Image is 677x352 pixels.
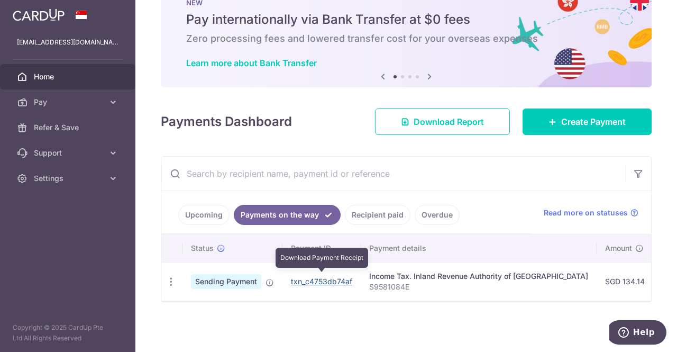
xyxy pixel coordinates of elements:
a: Read more on statuses [544,207,638,218]
p: [EMAIL_ADDRESS][DOMAIN_NAME] [17,37,118,48]
a: Overdue [415,205,460,225]
iframe: Opens a widget where you can find more information [609,320,666,347]
a: Payments on the way [234,205,341,225]
img: CardUp [13,8,65,21]
span: Pay [34,97,104,107]
a: txn_c4753db74af [291,277,352,286]
td: SGD 134.14 [597,262,653,301]
div: Income Tax. Inland Revenue Authority of [GEOGRAPHIC_DATA] [369,271,588,282]
p: S9581084E [369,282,588,292]
th: Payment details [361,234,597,262]
a: Recipient paid [345,205,410,225]
h6: Zero processing fees and lowered transfer cost for your overseas expenses [186,32,626,45]
span: Support [34,148,104,158]
input: Search by recipient name, payment id or reference [161,157,626,191]
span: Sending Payment [191,274,261,289]
span: Refer & Save [34,122,104,133]
a: Learn more about Bank Transfer [186,58,317,68]
span: Status [191,243,214,254]
span: Download Report [414,115,484,128]
span: Home [34,71,104,82]
span: Amount [605,243,632,254]
span: Create Payment [561,115,626,128]
a: Download Report [375,109,510,135]
h5: Pay internationally via Bank Transfer at $0 fees [186,11,626,28]
span: Read more on statuses [544,207,628,218]
a: Upcoming [178,205,230,225]
th: Payment ID [282,234,361,262]
h4: Payments Dashboard [161,112,292,131]
span: Settings [34,173,104,184]
div: Download Payment Receipt [276,248,368,268]
a: Create Payment [523,109,652,135]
